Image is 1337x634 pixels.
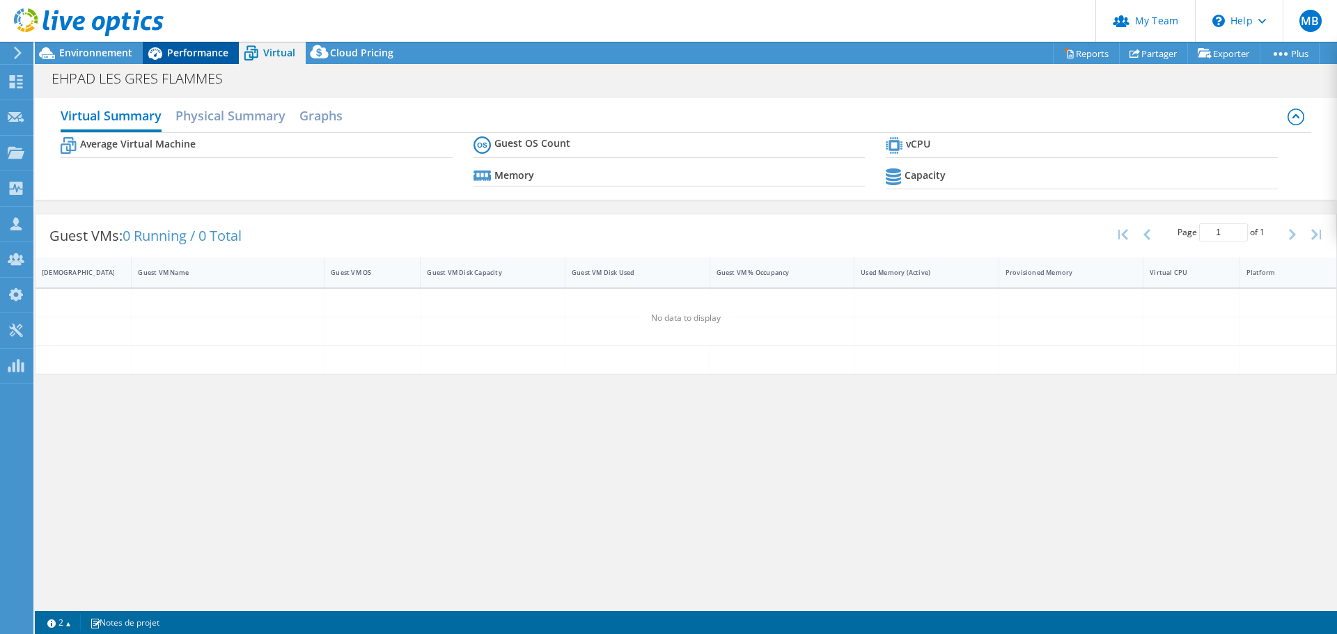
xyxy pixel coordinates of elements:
a: Reports [1053,42,1120,64]
h2: Graphs [299,102,343,129]
div: Guest VMs: [36,214,256,257]
h2: Virtual Summary [61,102,162,132]
b: Guest OS Count [494,136,570,150]
h2: Physical Summary [175,102,286,129]
input: jump to page [1199,223,1248,241]
div: Guest VM % Occupancy [717,268,831,277]
div: Guest VM Name [138,268,301,277]
b: Capacity [905,168,946,182]
span: MB [1299,10,1322,32]
span: Page of [1178,223,1265,241]
a: Notes de projet [80,614,169,631]
b: Average Virtual Machine [80,137,196,151]
span: 1 [1260,226,1265,238]
span: Cloud Pricing [330,46,393,59]
div: Virtual CPU [1150,268,1216,277]
div: Guest VM Disk Used [572,268,687,277]
span: Environnement [59,46,132,59]
span: 0 Running / 0 Total [123,226,242,245]
svg: \n [1212,15,1225,27]
span: Performance [167,46,228,59]
h1: EHPAD LES GRES FLAMMES [45,71,244,86]
div: Guest VM OS [331,268,397,277]
a: Plus [1260,42,1320,64]
div: [DEMOGRAPHIC_DATA] [42,268,108,277]
div: Provisioned Memory [1006,268,1120,277]
a: 2 [38,614,81,631]
span: Virtual [263,46,295,59]
a: Exporter [1187,42,1260,64]
div: Guest VM Disk Capacity [427,268,542,277]
div: Used Memory (Active) [861,268,976,277]
a: Partager [1119,42,1188,64]
div: Platform [1246,268,1313,277]
b: vCPU [906,137,930,151]
b: Memory [494,168,534,182]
